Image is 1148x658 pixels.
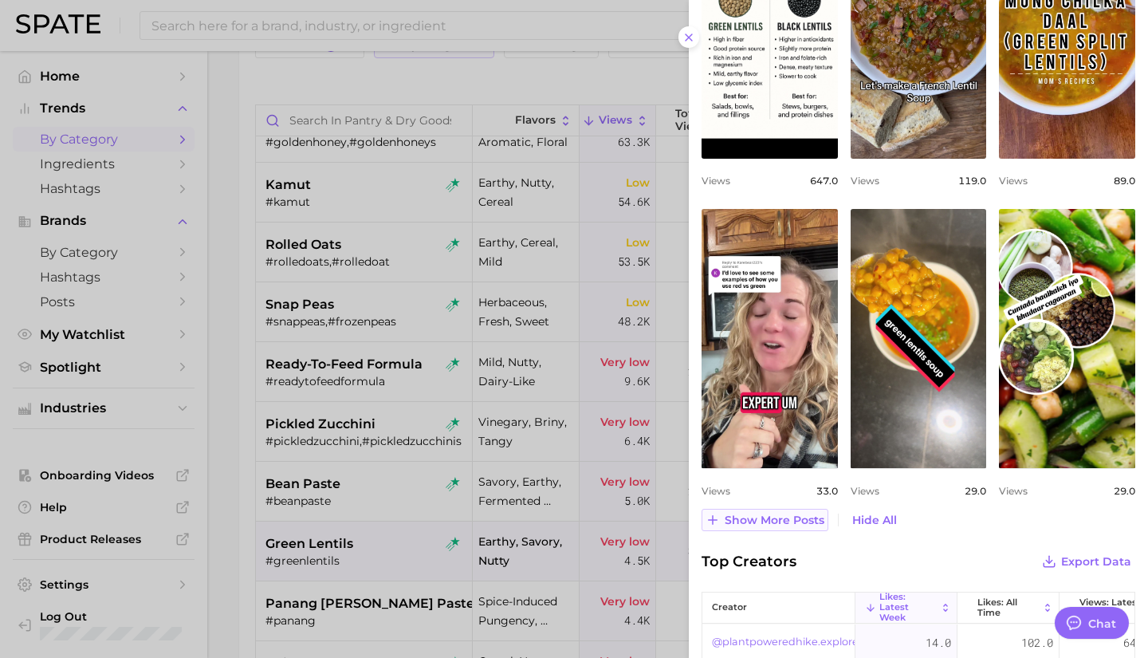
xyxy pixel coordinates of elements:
[712,603,747,613] span: creator
[879,593,937,624] span: Likes: Latest Week
[848,510,901,531] button: Hide All
[1038,550,1135,573] button: Export Data
[957,593,1060,624] button: Likes: All Time
[712,633,859,652] a: @plantpoweredhike.explore
[702,485,730,497] span: Views
[1021,633,1053,652] span: 102.0
[725,514,824,527] span: Show more posts
[1114,485,1135,497] span: 29.0
[965,485,986,497] span: 29.0
[702,509,828,531] button: Show more posts
[999,175,1028,187] span: Views
[810,175,838,187] span: 647.0
[702,175,730,187] span: Views
[926,633,951,652] span: 14.0
[816,485,838,497] span: 33.0
[1061,555,1131,569] span: Export Data
[851,175,879,187] span: Views
[852,514,897,527] span: Hide All
[702,550,796,573] span: Top Creators
[999,485,1028,497] span: Views
[958,175,986,187] span: 119.0
[851,485,879,497] span: Views
[855,593,957,624] button: Likes: Latest Week
[1079,597,1141,618] span: Views: Latest Week
[1114,175,1135,187] span: 89.0
[977,597,1039,618] span: Likes: All Time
